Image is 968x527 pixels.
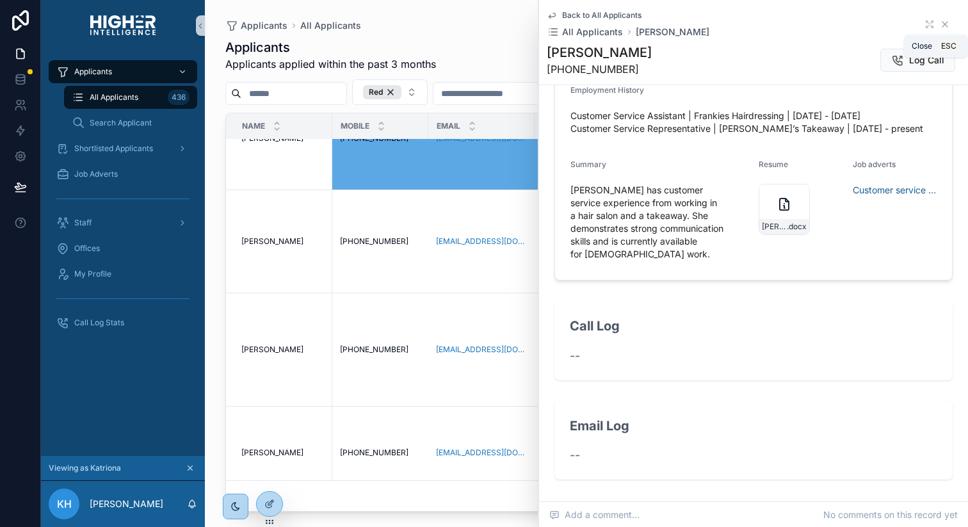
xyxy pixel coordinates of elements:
[436,345,527,355] a: [EMAIL_ADDRESS][DOMAIN_NAME]
[570,85,644,95] span: Employment History
[547,61,652,77] span: [PHONE_NUMBER]
[562,10,641,20] span: Back to All Applicants
[570,184,748,261] span: [PERSON_NAME] has customer service experience from working in a hair salon and a takeaway. She de...
[341,121,369,131] span: Mobile
[241,345,303,355] span: [PERSON_NAME]
[759,159,788,169] span: Resume
[340,448,421,458] a: [PHONE_NUMBER]
[562,26,623,38] span: All Applicants
[225,38,436,56] h1: Applicants
[352,79,428,105] button: Select Button
[74,243,100,254] span: Offices
[823,508,958,521] span: No comments on this record yet
[570,159,606,169] span: Summary
[225,19,287,32] a: Applicants
[939,41,959,51] span: Esc
[436,448,527,458] a: [EMAIL_ADDRESS][DOMAIN_NAME]
[241,236,303,247] span: [PERSON_NAME]
[570,347,580,365] span: --
[570,109,937,135] span: Customer Service Assistant | Frankies Hairdressing | [DATE] - [DATE] Customer Service Representat...
[49,311,197,334] a: Call Log Stats
[168,90,190,105] div: 436
[41,51,205,456] div: scrollable content
[241,448,325,458] a: [PERSON_NAME]
[912,41,932,51] span: Close
[340,345,421,355] a: [PHONE_NUMBER]
[49,211,197,234] a: Staff
[49,163,197,186] a: Job Adverts
[363,85,401,99] button: Unselect RED
[853,159,896,169] span: Job adverts
[300,19,361,32] a: All Applicants
[49,60,197,83] a: Applicants
[74,218,92,228] span: Staff
[547,26,623,38] a: All Applicants
[880,49,955,72] button: Log Call
[363,85,401,99] div: Red
[340,448,408,458] span: [PHONE_NUMBER]
[57,496,72,512] span: KH
[762,222,787,232] span: [PERSON_NAME]--[PERSON_NAME]--Retail-Ad-2-Resume
[64,111,197,134] a: Search Applicant
[90,92,138,102] span: All Applicants
[90,118,152,128] span: Search Applicant
[74,269,111,279] span: My Profile
[547,44,652,61] h1: [PERSON_NAME]
[241,236,325,247] a: [PERSON_NAME]
[636,26,709,38] a: [PERSON_NAME]
[90,498,163,510] p: [PERSON_NAME]
[74,143,153,154] span: Shortlisted Applicants
[436,236,527,247] a: [EMAIL_ADDRESS][DOMAIN_NAME]
[242,121,265,131] span: Name
[570,446,580,464] span: --
[340,236,408,247] span: [PHONE_NUMBER]
[90,15,156,36] img: App logo
[853,184,937,197] a: Customer service role | No experience needed | Immediate starts available --- Retail Ad 2 --- [GE...
[340,345,408,355] span: [PHONE_NUMBER]
[787,222,807,232] span: .docx
[340,236,421,247] a: [PHONE_NUMBER]
[49,463,121,473] span: Viewing as Katriona
[241,448,303,458] span: [PERSON_NAME]
[547,10,641,20] a: Back to All Applicants
[909,54,944,67] span: Log Call
[570,318,620,336] h2: Call Log
[437,121,460,131] span: Email
[549,508,640,521] span: Add a comment...
[570,418,629,435] h2: Email Log
[74,67,112,77] span: Applicants
[225,56,436,72] span: Applicants applied within the past 3 months
[64,86,197,109] a: All Applicants436
[49,263,197,286] a: My Profile
[241,19,287,32] span: Applicants
[74,169,118,179] span: Job Adverts
[49,237,197,260] a: Offices
[74,318,124,328] span: Call Log Stats
[241,345,325,355] a: [PERSON_NAME]
[49,137,197,160] a: Shortlisted Applicants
